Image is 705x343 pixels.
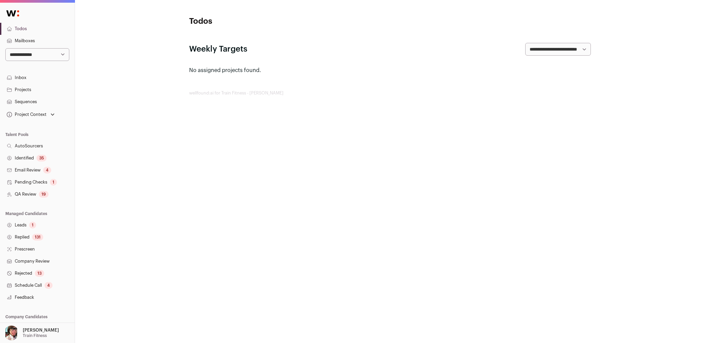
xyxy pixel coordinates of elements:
[23,333,47,338] p: Train Fitness
[4,326,19,340] img: 14759586-medium_jpg
[189,44,247,55] h2: Weekly Targets
[189,90,591,96] footer: wellfound:ai for Train Fitness - [PERSON_NAME]
[45,282,53,289] div: 4
[32,234,43,241] div: 131
[39,191,49,198] div: 19
[189,66,591,74] p: No assigned projects found.
[50,179,57,186] div: 1
[43,167,51,174] div: 4
[189,16,323,27] h1: Todos
[23,328,59,333] p: [PERSON_NAME]
[5,112,47,117] div: Project Context
[36,155,47,161] div: 35
[29,222,36,228] div: 1
[5,110,56,119] button: Open dropdown
[3,326,60,340] button: Open dropdown
[3,7,23,20] img: Wellfound
[35,270,44,277] div: 13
